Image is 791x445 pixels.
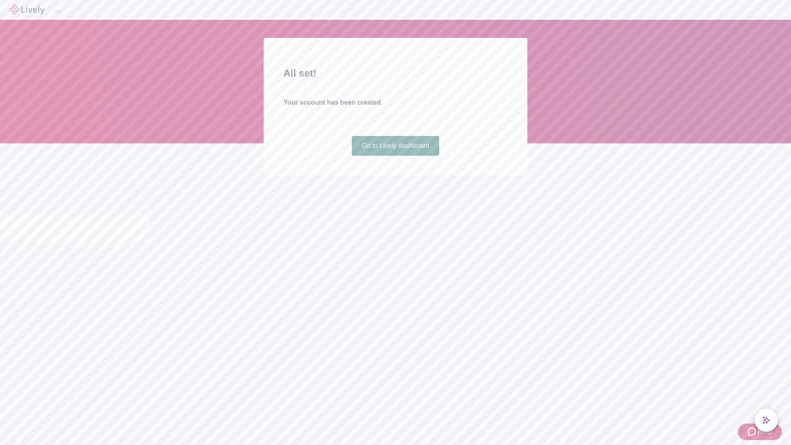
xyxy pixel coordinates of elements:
[762,416,770,424] svg: Lively AI Assistant
[352,136,440,156] a: Go to Lively dashboard
[54,10,61,13] button: Log out
[283,98,508,108] h4: Your account has been created.
[738,424,782,440] button: Zendesk support iconHelp
[755,409,778,432] button: chat
[10,5,44,15] img: Lively
[283,66,508,81] h2: All set!
[758,427,772,437] span: Help
[748,427,758,437] svg: Zendesk support icon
